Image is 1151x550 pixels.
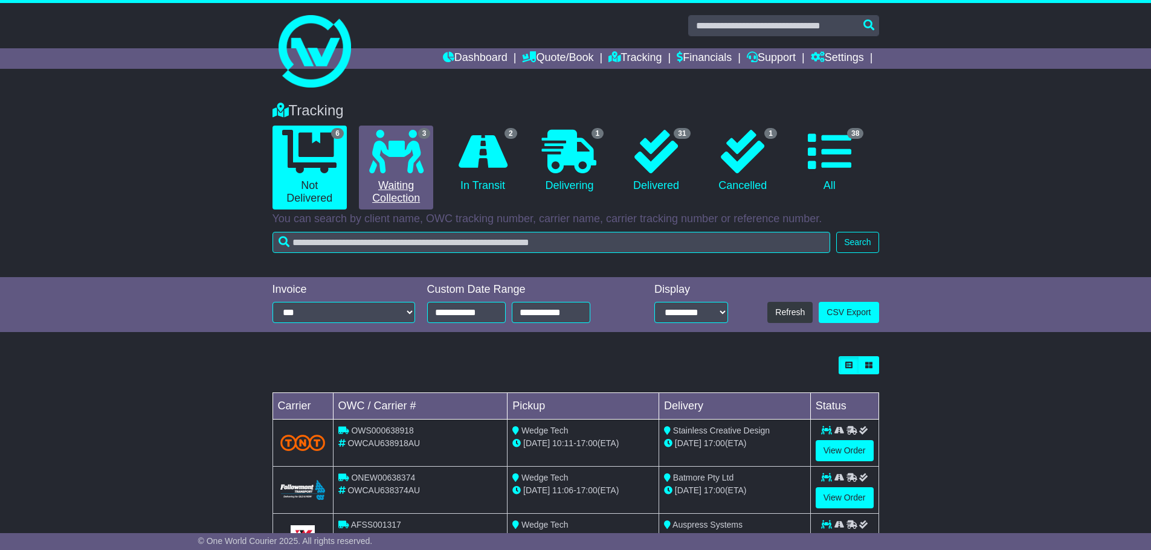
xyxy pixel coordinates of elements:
[522,48,593,69] a: Quote/Book
[664,437,805,450] div: (ETA)
[576,485,598,495] span: 17:00
[512,484,654,497] div: - (ETA)
[836,232,879,253] button: Search
[291,525,315,549] img: GetCarrierServiceLogo
[811,48,864,69] a: Settings
[767,302,813,323] button: Refresh
[619,126,693,197] a: 31 Delivered
[272,126,347,209] a: 6 Not Delivered
[576,438,598,448] span: 17:00
[673,473,733,482] span: Batmore Pty Ltd
[418,128,431,139] span: 3
[810,393,879,420] td: Status
[552,438,573,448] span: 10:11
[532,126,607,197] a: 1 Delivering
[445,126,520,197] a: 2 In Transit
[672,520,743,529] span: Auspress Systems
[427,283,621,296] div: Custom Date Range
[523,438,550,448] span: [DATE]
[819,302,879,323] a: CSV Export
[198,536,373,546] span: © One World Courier 2025. All rights reserved.
[704,485,725,495] span: 17:00
[816,440,874,461] a: View Order
[608,48,662,69] a: Tracking
[704,438,725,448] span: 17:00
[792,126,866,197] a: 38 All
[347,438,420,448] span: OWCAU638918AU
[664,484,805,497] div: (ETA)
[816,487,874,508] a: View Order
[523,485,550,495] span: [DATE]
[272,213,879,226] p: You can search by client name, OWC tracking number, carrier name, carrier tracking number or refe...
[674,128,690,139] span: 31
[443,48,508,69] a: Dashboard
[351,520,401,529] span: AFSS001317
[347,485,420,495] span: OWCAU638374AU
[654,283,728,296] div: Display
[359,126,433,209] a: 3 Waiting Collection
[512,531,654,544] div: - (ETA)
[677,48,732,69] a: Financials
[552,485,573,495] span: 11:06
[706,126,780,197] a: 1 Cancelled
[272,283,415,296] div: Invoice
[847,128,863,139] span: 38
[272,393,333,420] td: Carrier
[351,473,415,482] span: ONEW00638374
[675,438,701,448] span: [DATE]
[280,435,326,451] img: TNT_Domestic.png
[592,128,604,139] span: 1
[351,426,414,435] span: OWS000638918
[659,393,810,420] td: Delivery
[331,128,344,139] span: 6
[764,128,777,139] span: 1
[508,393,659,420] td: Pickup
[747,48,796,69] a: Support
[266,102,885,120] div: Tracking
[280,480,326,500] img: Followmont_Transport.png
[521,520,568,529] span: Wedge Tech
[521,426,568,435] span: Wedge Tech
[333,393,508,420] td: OWC / Carrier #
[512,437,654,450] div: - (ETA)
[505,128,517,139] span: 2
[675,485,701,495] span: [DATE]
[664,531,805,544] div: (ETA)
[521,473,568,482] span: Wedge Tech
[673,426,770,435] span: Stainless Creative Design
